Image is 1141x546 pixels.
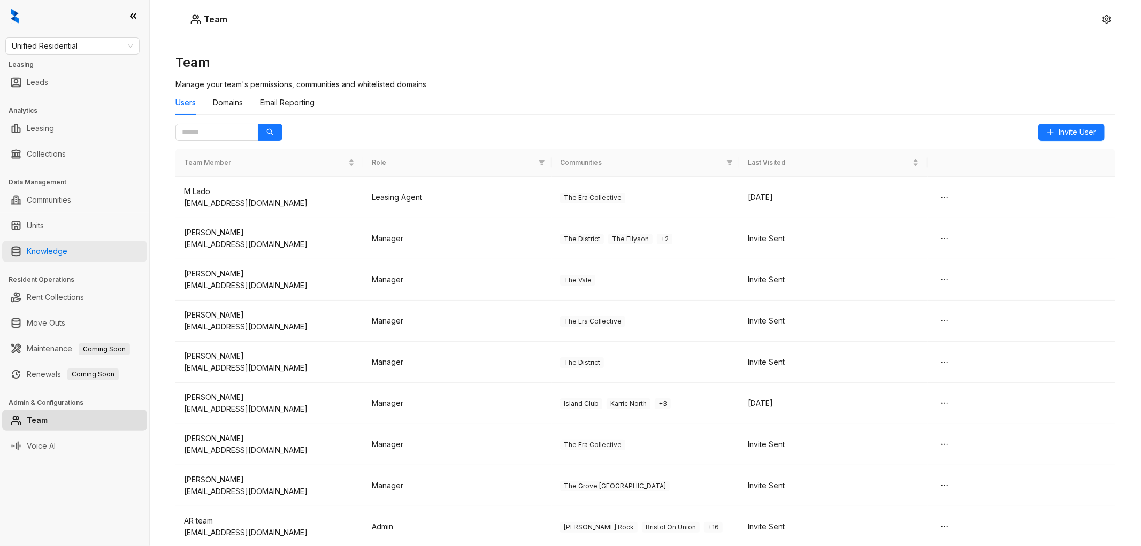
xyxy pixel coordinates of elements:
td: Manager [363,301,551,342]
span: ellipsis [940,440,949,449]
div: M Lado [184,186,355,197]
span: Island Club [560,398,602,409]
div: Domains [213,97,243,109]
span: + 2 [657,234,672,244]
span: search [266,128,274,136]
a: Leads [27,72,48,93]
button: Invite User [1038,124,1105,141]
td: Leasing Agent [363,177,551,218]
a: Rent Collections [27,287,84,308]
span: Manage your team's permissions, communities and whitelisted domains [175,80,426,89]
th: Role [363,149,551,177]
span: Team Member [184,158,346,168]
li: Voice AI [2,435,147,457]
span: ellipsis [940,481,949,490]
div: [PERSON_NAME] [184,433,355,444]
span: Coming Soon [67,368,119,380]
td: Manager [363,342,551,383]
div: [PERSON_NAME] [184,474,355,486]
h5: Team [201,13,227,26]
span: filter [726,159,733,166]
span: Last Visited [748,158,910,168]
span: ellipsis [940,275,949,284]
span: The Era Collective [560,193,625,203]
h3: Data Management [9,178,149,187]
span: Invite User [1059,126,1096,138]
div: Invite Sent [748,480,918,491]
a: Voice AI [27,435,56,457]
li: Move Outs [2,312,147,334]
li: Units [2,215,147,236]
div: Email Reporting [260,97,315,109]
td: Manager [363,383,551,424]
th: Last Visited [739,149,927,177]
span: setting [1102,15,1111,24]
span: filter [537,156,547,170]
span: Coming Soon [79,343,130,355]
div: Invite Sent [748,233,918,244]
a: Units [27,215,44,236]
td: Manager [363,465,551,506]
a: RenewalsComing Soon [27,364,119,385]
span: Karric North [607,398,650,409]
li: Rent Collections [2,287,147,308]
div: [EMAIL_ADDRESS][DOMAIN_NAME] [184,321,355,333]
h3: Leasing [9,60,149,70]
div: Invite Sent [748,439,918,450]
span: ellipsis [940,193,949,202]
span: Communities [560,158,722,168]
a: Team [27,410,48,431]
div: [PERSON_NAME] [184,227,355,239]
div: [EMAIL_ADDRESS][DOMAIN_NAME] [184,527,355,539]
span: The Era Collective [560,316,625,327]
div: [EMAIL_ADDRESS][DOMAIN_NAME] [184,362,355,374]
div: [DATE] [748,191,918,203]
div: Invite Sent [748,315,918,327]
span: The Era Collective [560,440,625,450]
a: Leasing [27,118,54,139]
td: Manager [363,424,551,465]
div: [PERSON_NAME] [184,350,355,362]
span: The Ellyson [608,234,653,244]
li: Renewals [2,364,147,385]
span: The District [560,234,604,244]
span: ellipsis [940,234,949,243]
div: [PERSON_NAME] [184,391,355,403]
li: Collections [2,143,147,165]
div: [EMAIL_ADDRESS][DOMAIN_NAME] [184,444,355,456]
li: Communities [2,189,147,211]
li: Maintenance [2,338,147,359]
span: filter [539,159,545,166]
div: [EMAIL_ADDRESS][DOMAIN_NAME] [184,239,355,250]
h3: Admin & Configurations [9,398,149,407]
div: Invite Sent [748,521,918,533]
span: The Grove [GEOGRAPHIC_DATA] [560,481,670,491]
span: + 3 [655,398,671,409]
span: + 16 [704,522,723,533]
li: Leads [2,72,147,93]
h3: Resident Operations [9,275,149,284]
div: Invite Sent [748,356,918,368]
li: Team [2,410,147,431]
th: Team Member [175,149,363,177]
div: [PERSON_NAME] [184,309,355,321]
span: plus [1047,128,1054,136]
a: Move Outs [27,312,65,334]
img: Users [190,14,201,25]
span: [PERSON_NAME] Rock [560,522,638,533]
img: logo [11,9,19,24]
span: Bristol On Union [642,522,700,533]
div: Users [175,97,196,109]
span: Role [372,158,534,168]
a: Knowledge [27,241,67,262]
a: Collections [27,143,66,165]
h3: Analytics [9,106,149,116]
span: ellipsis [940,399,949,407]
a: Communities [27,189,71,211]
div: [EMAIL_ADDRESS][DOMAIN_NAME] [184,197,355,209]
span: filter [724,156,735,170]
td: Manager [363,218,551,259]
li: Leasing [2,118,147,139]
div: [PERSON_NAME] [184,268,355,280]
span: ellipsis [940,522,949,531]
